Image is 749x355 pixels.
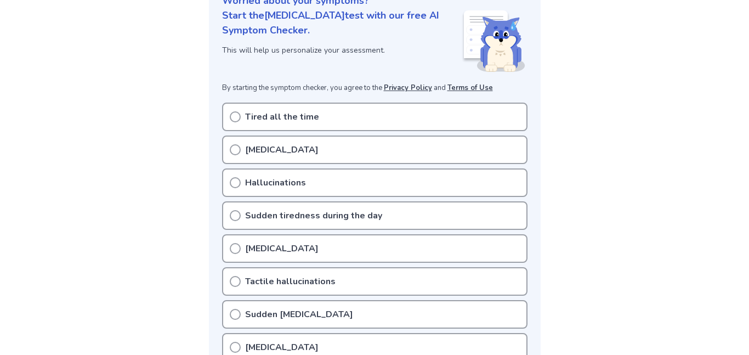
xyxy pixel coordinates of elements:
img: Shiba [462,10,525,72]
p: Tired all the time [245,110,319,123]
p: Tactile hallucinations [245,275,336,288]
p: Sudden [MEDICAL_DATA] [245,308,353,321]
p: [MEDICAL_DATA] [245,341,319,354]
p: Start the [MEDICAL_DATA] test with our free AI Symptom Checker. [222,8,462,38]
p: Hallucinations [245,176,306,189]
p: Sudden tiredness during the day [245,209,382,222]
p: This will help us personalize your assessment. [222,44,462,56]
p: [MEDICAL_DATA] [245,143,319,156]
p: By starting the symptom checker, you agree to the and [222,83,527,94]
a: Terms of Use [447,83,493,93]
a: Privacy Policy [384,83,432,93]
p: [MEDICAL_DATA] [245,242,319,255]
